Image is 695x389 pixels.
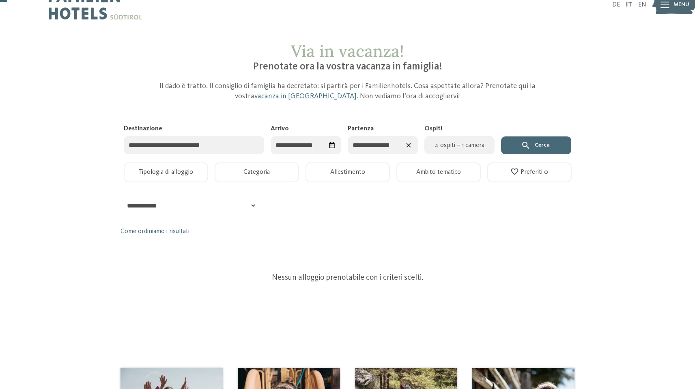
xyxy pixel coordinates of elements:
button: Preferiti 0 [487,162,572,182]
span: Arrivo [271,125,289,132]
button: Tipologia di alloggio [124,162,208,182]
a: Come ordiniamo i risultati [120,227,189,236]
a: vacanza in [GEOGRAPHIC_DATA] [254,93,357,100]
a: DE [612,2,620,8]
span: Ospiti [424,125,442,132]
span: Menu [673,1,689,9]
button: 4 ospiti – 1 camera4 ospiti – 1 camera [424,136,495,154]
a: IT [626,2,632,8]
button: Ambito tematico [396,162,481,182]
div: Azzera le date [402,138,415,152]
p: Il dado è tratto. Il consiglio di famiglia ha decretato: si partirà per i Familienhotels. Cosa as... [155,81,540,102]
a: EN [638,2,646,8]
button: Cerca [501,136,571,154]
div: Nessun alloggio prenotabile con i criteri scelti. [120,272,575,283]
span: Via in vacanza! [291,41,404,61]
span: 4 ospiti – 1 camera [429,140,490,150]
div: Seleziona data [325,138,339,152]
button: Allestimento [306,162,390,182]
span: Partenza [348,125,374,132]
button: Categoria [215,162,299,182]
span: Destinazione [124,125,162,132]
span: Prenotate ora la vostra vacanza in famiglia! [253,62,442,72]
